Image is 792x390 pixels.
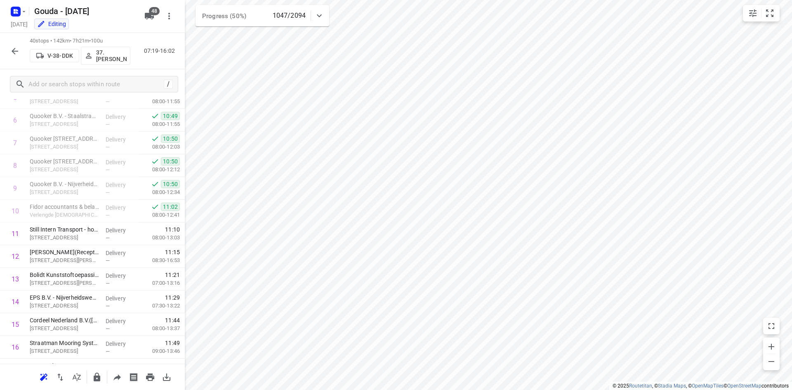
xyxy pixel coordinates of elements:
[142,373,158,381] span: Print route
[30,165,99,174] p: [STREET_ADDRESS]
[30,234,99,242] p: Nijverheidsweg 5, Hendrik-ido-ambacht
[165,316,180,324] span: 11:44
[13,162,17,170] div: 8
[106,280,110,286] span: —
[30,271,99,279] p: Bolidt Kunststoftoepassing B.V. - nr. 37(Michelle van Drunen)
[13,184,17,192] div: 9
[151,135,159,143] svg: Done
[12,298,19,306] div: 14
[727,383,761,389] a: OpenStreetMap
[613,383,789,389] li: © 2025 , © , © © contributors
[12,275,19,283] div: 13
[30,143,99,151] p: Zinkstraat 17, Ridderkerk
[106,249,136,257] p: Delivery
[30,112,99,120] p: Quooker B.V. - Staalstraat (Patricia Hiel)
[106,258,110,264] span: —
[161,135,180,143] span: 10:50
[12,321,19,329] div: 15
[30,225,99,234] p: Still Intern Transport - hoofdkantoor(Martha Schuringa)
[202,12,246,20] span: Progress (50%)
[106,144,110,150] span: —
[151,203,159,211] svg: Done
[30,97,99,106] p: Lierenstraat 2, Ridderkerk
[96,49,127,62] p: 37.[PERSON_NAME]
[31,5,138,18] h5: Rename
[30,256,99,265] p: Nijverheidsweg 3, Hendrik Ido Ambacht
[68,373,85,381] span: Sort by time window
[106,362,136,371] p: Delivery
[12,207,19,215] div: 10
[273,11,306,21] p: 1047/2094
[30,324,99,333] p: Lindtsedijk 22, Zwijndrecht
[12,343,19,351] div: 16
[196,5,329,26] div: Progress (50%)1047/2094
[139,188,180,196] p: 08:00-12:34
[106,121,110,128] span: —
[106,326,110,332] span: —
[30,49,79,62] button: V-38-DDK
[30,180,99,188] p: Quooker B.V. - Nijverheidstraat (Patricia Hiel)
[35,373,52,381] span: Reoptimize route
[139,120,180,128] p: 08:00-11:55
[106,203,136,212] p: Delivery
[30,248,99,256] p: Parker Hannifin - Hendrik Ido Ambacht(Receptie HIA)
[30,302,99,310] p: Nijverheidsweg 35, Hendrik-ido-ambacht
[139,97,180,106] p: 08:00-11:55
[12,253,19,260] div: 12
[106,99,110,105] span: —
[13,116,17,124] div: 6
[629,383,652,389] a: Routetitan
[161,157,180,165] span: 10:50
[106,294,136,303] p: Delivery
[13,139,17,147] div: 7
[141,8,158,24] button: 48
[30,203,99,211] p: Fidor accountants & belastingadviseurs(Monique Comijs)
[30,316,99,324] p: Cordeel Nederland B.V.(Marja van Geloven)
[158,373,175,381] span: Download route
[30,135,99,143] p: Quooker B.V. - Zinkstraat 17(Patricia Hiel)
[161,180,180,188] span: 10:50
[165,339,180,347] span: 11:49
[106,212,110,218] span: —
[743,5,780,21] div: small contained button group
[30,37,130,45] p: 40 stops • 142km • 7h21m
[658,383,686,389] a: Stadia Maps
[165,293,180,302] span: 11:29
[164,80,173,89] div: /
[30,339,99,347] p: Straatman Mooring Systems BV(Nathalie Waardenburg)
[106,317,136,325] p: Delivery
[28,78,164,91] input: Add or search stops within route
[165,271,180,279] span: 11:21
[151,180,159,188] svg: Done
[47,52,73,59] p: V-38-DDK
[89,38,91,44] span: •
[81,47,130,65] button: 37.[PERSON_NAME]
[151,157,159,165] svg: Done
[91,38,103,44] span: 100u
[761,5,778,21] button: Fit zoom
[165,362,180,370] span: 11:59
[125,373,142,381] span: Print shipping labels
[106,113,136,121] p: Delivery
[692,383,724,389] a: OpenMapTiles
[139,279,180,287] p: 07:00-13:16
[151,112,159,120] svg: Done
[165,225,180,234] span: 11:10
[149,7,160,15] span: 48
[106,348,110,355] span: —
[161,203,180,211] span: 11:02
[30,211,99,219] p: Verlengde Kerkweg 25, Ridderkerk
[30,279,99,287] p: Nijverheidsweg 37, Hendrik-ido-ambacht
[106,303,110,309] span: —
[89,369,105,385] button: Lock route
[139,165,180,174] p: 08:00-12:12
[139,347,180,355] p: 09:00-13:46
[30,362,99,370] p: Ten Raede Groep FD B.V.(Renata van der Mijden)
[106,181,136,189] p: Delivery
[161,8,177,24] button: More
[106,158,136,166] p: Delivery
[106,235,110,241] span: —
[139,234,180,242] p: 08:00-13:03
[30,188,99,196] p: [STREET_ADDRESS]
[139,143,180,151] p: 08:00-12:03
